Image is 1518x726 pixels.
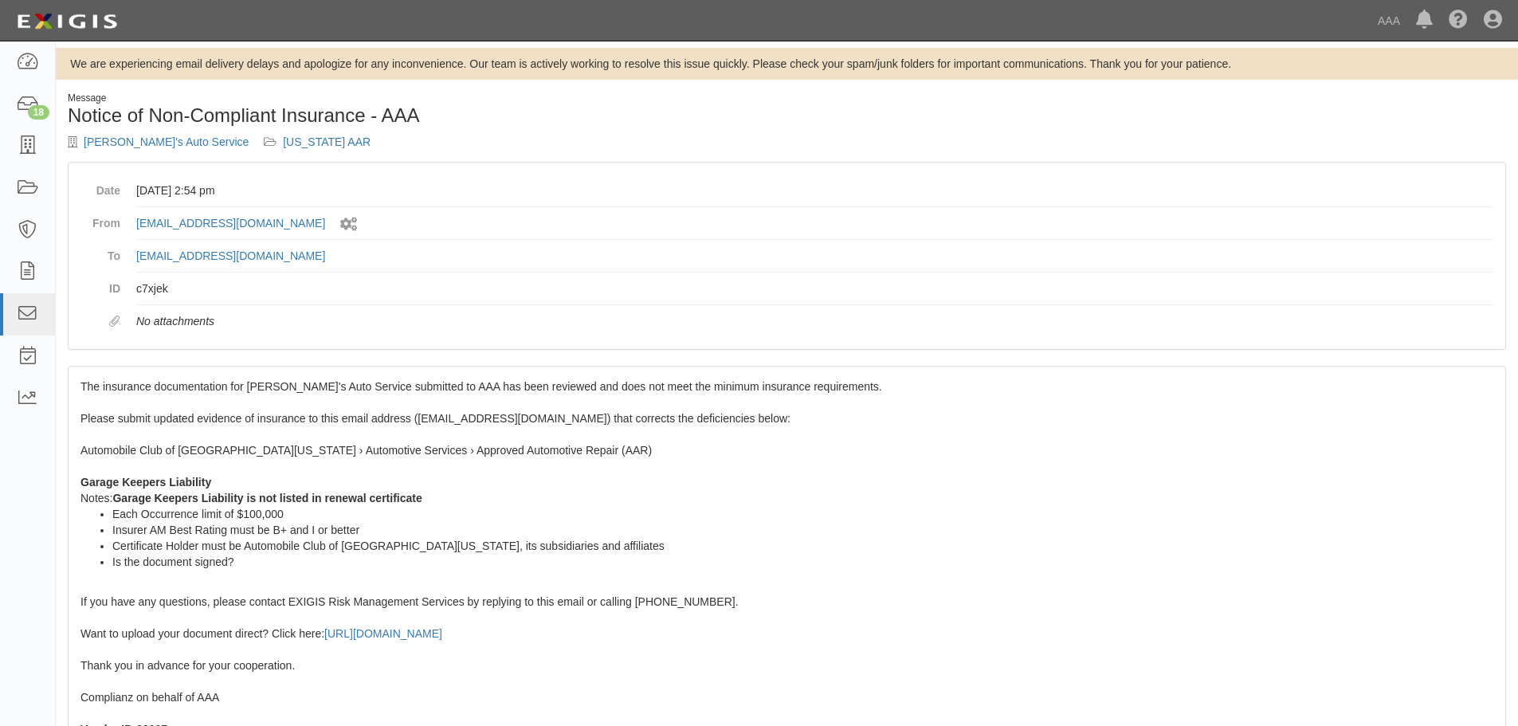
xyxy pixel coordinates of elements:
[324,627,442,640] a: [URL][DOMAIN_NAME]
[109,316,120,328] i: Attachments
[12,7,122,36] img: logo-5460c22ac91f19d4615b14bd174203de0afe785f0fc80cf4dbbc73dc1793850b.png
[56,56,1518,72] div: We are experiencing email delivery delays and apologize for any inconvenience. Our team is active...
[136,273,1493,305] dd: c7xjek
[80,240,120,264] dt: To
[84,135,249,148] a: [PERSON_NAME]'s Auto Service
[80,273,120,296] dt: ID
[112,506,1493,522] li: Each Occurrence limit of $100,000
[1449,11,1468,30] i: Help Center - Complianz
[68,92,775,105] div: Message
[1370,5,1408,37] a: AAA
[136,217,325,230] a: [EMAIL_ADDRESS][DOMAIN_NAME]
[80,207,120,231] dt: From
[340,218,357,231] i: Sent by system workflow
[80,490,1493,506] div: Notes:
[136,175,1493,207] dd: [DATE] 2:54 pm
[80,175,120,198] dt: Date
[28,105,49,120] div: 18
[112,538,1493,554] li: Certificate Holder must be Automobile Club of [GEOGRAPHIC_DATA][US_STATE], its subsidiaries and a...
[80,476,211,489] strong: Garage Keepers Liability
[68,105,775,126] h1: Notice of Non-Compliant Insurance - AAA
[112,554,1493,570] li: Is the document signed?
[283,135,371,148] a: [US_STATE] AAR
[136,315,214,328] em: No attachments
[136,249,325,262] a: [EMAIL_ADDRESS][DOMAIN_NAME]
[112,492,422,504] b: Garage Keepers Liability is not listed in renewal certificate
[112,522,1493,538] li: Insurer AM Best Rating must be B+ and I or better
